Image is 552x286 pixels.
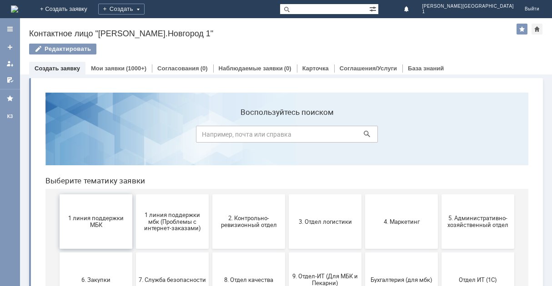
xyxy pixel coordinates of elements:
span: [PERSON_NAME]. Услуги ИТ для МБК (оформляет L1) [406,242,473,262]
a: Мои согласования [3,73,17,87]
span: 2. Контрольно-ревизионный отдел [177,129,244,143]
div: (0) [284,65,291,72]
button: 9. Отдел-ИТ (Для МБК и Пекарни) [251,167,323,222]
span: Финансовый отдел [177,249,244,256]
div: Сделать домашней страницей [532,24,542,35]
button: Отдел ИТ (1С) [403,167,476,222]
button: [PERSON_NAME]. Услуги ИТ для МБК (оформляет L1) [403,225,476,280]
label: Воспользуйтесь поиском [158,22,340,31]
span: 4. Маркетинг [330,133,397,139]
button: 6. Закупки [21,167,94,222]
button: Франчайзинг [251,225,323,280]
span: Франчайзинг [253,249,321,256]
button: 4. Маркетинг [327,109,400,163]
span: 3. Отдел логистики [253,133,321,139]
a: Мои заявки [3,56,17,71]
div: КЗ [3,113,17,120]
span: 1 [422,9,514,15]
div: Добавить в избранное [517,24,527,35]
div: (0) [201,65,208,72]
span: 6. Закупки [24,191,91,197]
a: Перейти на домашнюю страницу [11,5,18,13]
span: 7. Служба безопасности [100,191,168,197]
span: 1 линия поддержки мбк (Проблемы с интернет-заказами) [100,126,168,146]
div: (1000+) [126,65,146,72]
a: Мои заявки [91,65,125,72]
span: 1 линия поддержки МБК [24,129,91,143]
button: 7. Служба безопасности [98,167,171,222]
span: Отдел-ИТ (Битрикс24 и CRM) [24,246,91,259]
a: Создать заявку [3,40,17,54]
span: [PERSON_NAME][GEOGRAPHIC_DATA] [422,4,514,9]
button: 8. Отдел качества [174,167,247,222]
button: 5. Административно-хозяйственный отдел [403,109,476,163]
a: База знаний [408,65,444,72]
header: Выберите тематику заявки [7,91,490,100]
span: Расширенный поиск [369,4,378,13]
a: Создать заявку [35,65,80,72]
button: 3. Отдел логистики [251,109,323,163]
button: 1 линия поддержки МБК [21,109,94,163]
span: Бухгалтерия (для мбк) [330,191,397,197]
a: Соглашения/Услуги [340,65,397,72]
div: Контактное лицо "[PERSON_NAME].Новгород 1" [29,29,517,38]
span: 5. Административно-хозяйственный отдел [406,129,473,143]
img: logo [11,5,18,13]
span: Отдел-ИТ (Офис) [100,249,168,256]
button: 2. Контрольно-ревизионный отдел [174,109,247,163]
span: 8. Отдел качества [177,191,244,197]
button: Это соглашение не активно! [327,225,400,280]
div: Создать [98,4,145,15]
a: КЗ [3,109,17,124]
button: Отдел-ИТ (Офис) [98,225,171,280]
span: Отдел ИТ (1С) [406,191,473,197]
a: Карточка [302,65,329,72]
span: Это соглашение не активно! [330,246,397,259]
span: 9. Отдел-ИТ (Для МБК и Пекарни) [253,187,321,201]
button: Отдел-ИТ (Битрикс24 и CRM) [21,225,94,280]
button: Бухгалтерия (для мбк) [327,167,400,222]
button: 1 линия поддержки мбк (Проблемы с интернет-заказами) [98,109,171,163]
button: Финансовый отдел [174,225,247,280]
input: Например, почта или справка [158,40,340,57]
a: Согласования [157,65,199,72]
a: Наблюдаемые заявки [219,65,283,72]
